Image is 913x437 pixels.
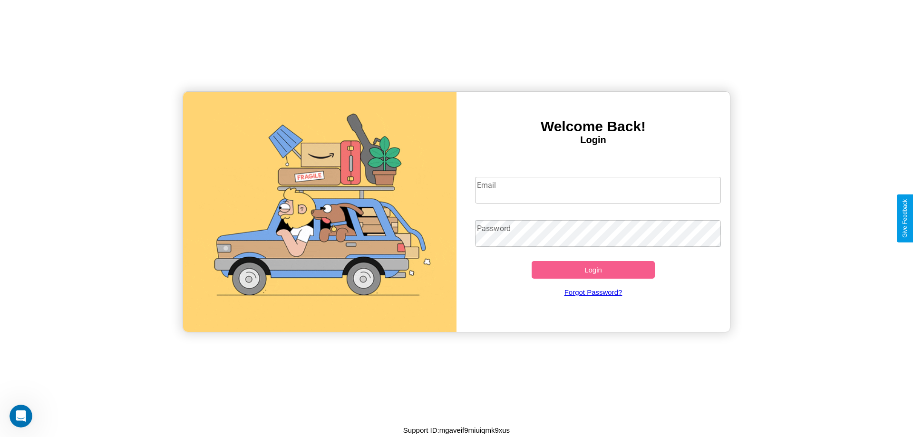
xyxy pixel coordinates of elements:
iframe: Intercom live chat [10,405,32,427]
p: Support ID: mgaveif9miuiqmk9xus [403,424,510,437]
div: Give Feedback [902,199,908,238]
img: gif [183,92,456,332]
h4: Login [456,135,730,146]
button: Login [532,261,655,279]
a: Forgot Password? [470,279,717,306]
h3: Welcome Back! [456,118,730,135]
